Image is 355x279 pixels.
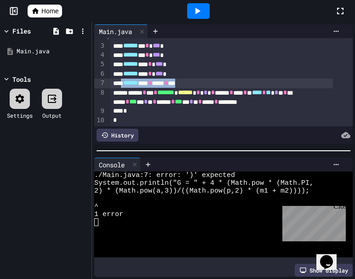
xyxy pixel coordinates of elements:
[295,264,353,277] div: Show display
[94,27,137,36] div: Main.java
[94,79,106,88] div: 7
[94,24,148,38] div: Main.java
[94,179,314,187] span: System.out.println("G = " + 4 * (Math.pow * (Math.PI,
[279,202,346,241] iframe: chat widget
[17,47,88,56] div: Main.java
[94,211,123,218] span: 1 error
[4,4,63,58] div: Chat with us now!Close
[7,111,33,120] div: Settings
[94,88,106,107] div: 8
[94,107,106,116] div: 9
[94,60,106,69] div: 5
[94,116,106,125] div: 10
[94,158,141,171] div: Console
[316,242,346,270] iframe: chat widget
[94,41,106,51] div: 3
[94,160,129,170] div: Console
[94,171,235,179] span: ./Main.java:7: error: ')' expected
[106,33,110,40] span: Fold line
[94,187,309,195] span: 2) * (Math.pow(a,3))/((Math.pow(p,2) * (m1 + m2))));
[97,129,138,142] div: History
[42,111,62,120] div: Output
[12,26,31,36] div: Files
[28,5,62,17] a: Home
[12,74,31,84] div: Tools
[94,69,106,79] div: 6
[94,203,98,211] span: ^
[41,6,58,16] span: Home
[94,51,106,60] div: 4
